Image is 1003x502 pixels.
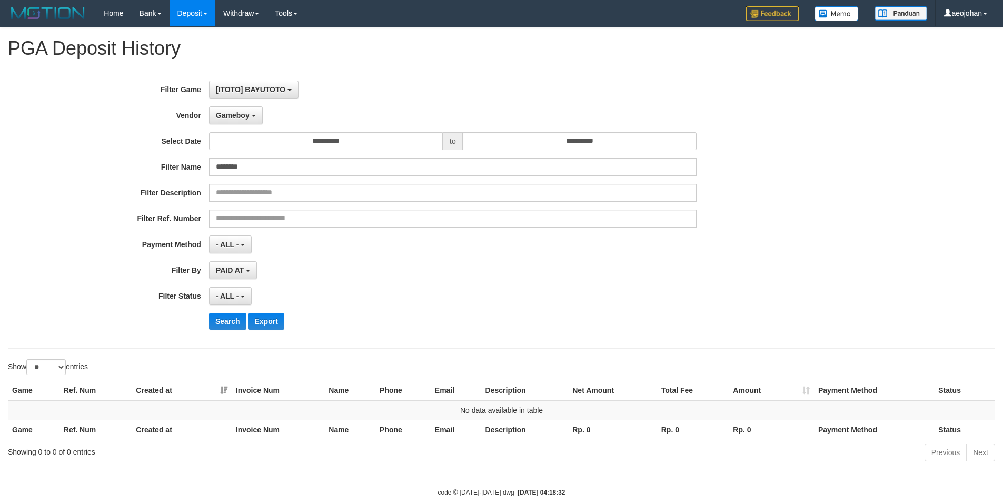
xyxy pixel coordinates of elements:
th: Created at: activate to sort column ascending [132,381,232,400]
th: Amount: activate to sort column ascending [729,381,814,400]
img: Feedback.jpg [746,6,799,21]
button: PAID AT [209,261,257,279]
button: Search [209,313,246,330]
a: Next [966,444,995,461]
label: Show entries [8,359,88,375]
th: Description [481,420,569,439]
small: code © [DATE]-[DATE] dwg | [438,489,565,496]
th: Description [481,381,569,400]
select: Showentries [26,359,66,375]
th: Payment Method [814,420,934,439]
th: Net Amount [568,381,657,400]
th: Email [431,420,481,439]
th: Invoice Num [232,420,324,439]
th: Game [8,420,59,439]
th: Phone [375,420,431,439]
th: Invoice Num [232,381,324,400]
th: Ref. Num [59,420,132,439]
th: Rp. 0 [657,420,729,439]
th: Created at [132,420,232,439]
button: - ALL - [209,287,252,305]
th: Game [8,381,59,400]
th: Name [324,381,375,400]
th: Status [934,420,995,439]
th: Total Fee [657,381,729,400]
button: [ITOTO] BAYUTOTO [209,81,299,99]
strong: [DATE] 04:18:32 [518,489,565,496]
span: - ALL - [216,292,239,300]
th: Rp. 0 [729,420,814,439]
td: No data available in table [8,400,995,420]
th: Email [431,381,481,400]
span: [ITOTO] BAYUTOTO [216,85,285,94]
th: Phone [375,381,431,400]
button: Gameboy [209,106,263,124]
h1: PGA Deposit History [8,38,995,59]
th: Ref. Num [59,381,132,400]
button: - ALL - [209,235,252,253]
span: Gameboy [216,111,250,120]
th: Name [324,420,375,439]
th: Payment Method [814,381,934,400]
span: to [443,132,463,150]
th: Status [934,381,995,400]
img: Button%20Memo.svg [815,6,859,21]
span: PAID AT [216,266,244,274]
a: Previous [925,444,967,461]
img: MOTION_logo.png [8,5,88,21]
button: Export [248,313,284,330]
span: - ALL - [216,240,239,249]
div: Showing 0 to 0 of 0 entries [8,442,410,457]
th: Rp. 0 [568,420,657,439]
img: panduan.png [875,6,927,21]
